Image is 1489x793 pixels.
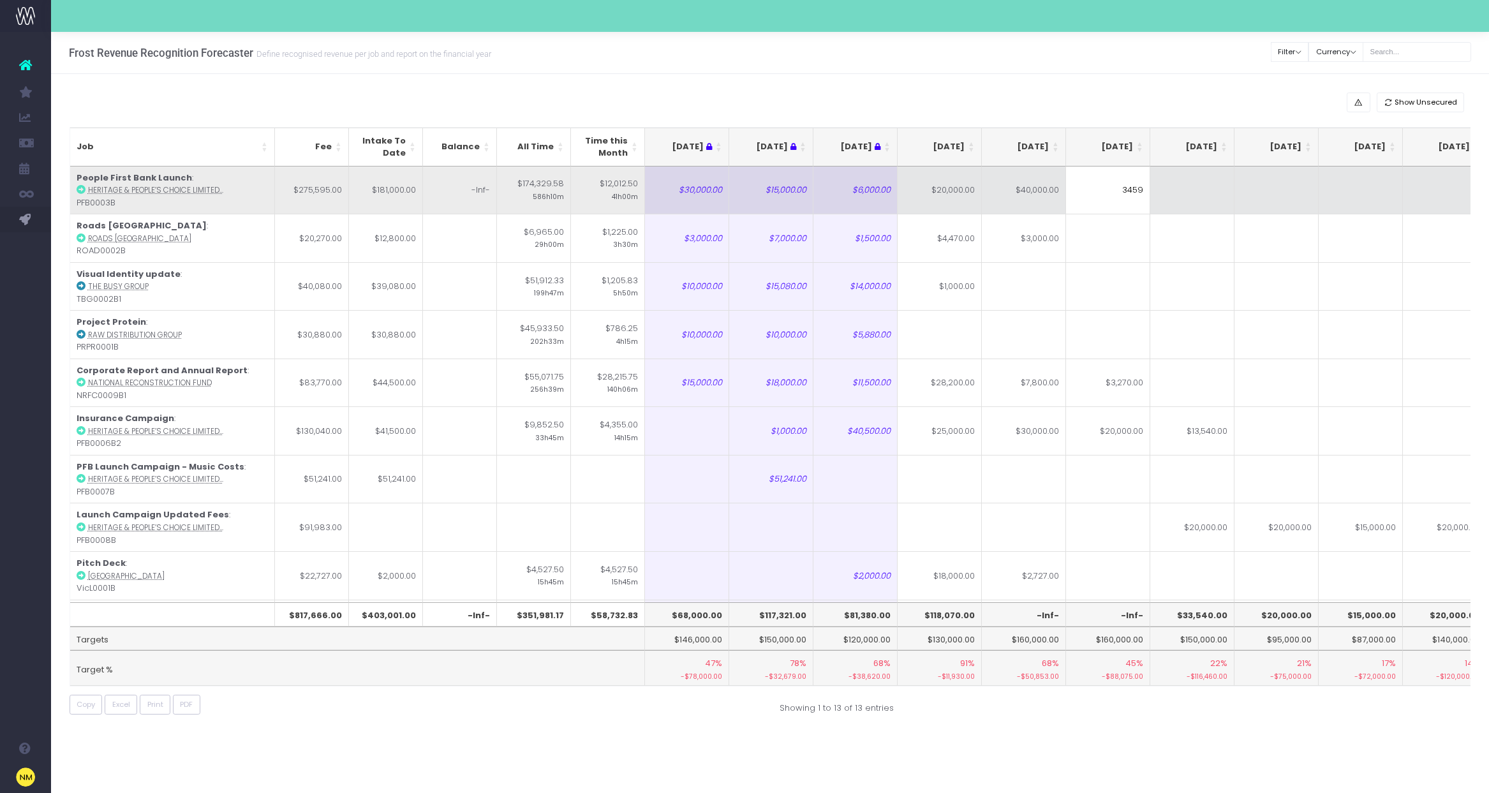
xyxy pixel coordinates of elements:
button: Currency [1308,42,1363,62]
td: $150,000.00 [1150,626,1234,651]
small: Define recognised revenue per job and report on the financial year [253,47,491,59]
td: $12,800.00 [349,214,423,262]
td: $18,000.00 [898,551,982,600]
td: -Inf- [423,167,497,214]
td: : VicL0001B [70,551,275,600]
small: -$75,000.00 [1241,670,1312,682]
td: $15,000.00 [1319,503,1403,551]
small: -$38,620.00 [820,670,891,682]
small: 33h45m [535,431,564,443]
td: $15,000.00 [898,600,982,660]
td: $9,852.50 [497,406,571,455]
strong: PFB Launch Campaign - Music Costs [77,461,244,473]
td: $2,727.00 [982,551,1066,600]
td: $15,000.00 [645,359,729,407]
td: $140,000.00 [1403,626,1487,651]
td: : PFB0006B2 [70,406,275,455]
abbr: Heritage & People’s Choice Limited [88,426,223,436]
small: -$78,000.00 [651,670,722,682]
td: $1,205.83 [571,262,645,311]
td: $30,880.00 [275,310,349,359]
td: $13,540.00 [1150,406,1234,455]
td: $120,000.00 [813,626,898,651]
td: $15,080.00 [729,262,813,311]
td: $5,005.00 [497,600,571,660]
td: $146,000.00 [645,626,729,651]
th: $20,000.00 [1234,602,1319,626]
td: $30,000.00 [982,406,1066,455]
td: $40,080.00 [275,262,349,311]
th: $81,380.00 [813,602,898,626]
small: 41h00m [612,190,638,202]
td: $3,000.00 [982,214,1066,262]
td: $55,071.75 [497,359,571,407]
th: Nov 25: activate to sort column ascending [1150,128,1234,167]
small: 4h15m [616,335,638,346]
td: $5,880.00 [813,310,898,359]
th: $15,000.00 [1319,602,1403,626]
td: $30,000.00 [645,167,729,214]
td: $15,000.00 [729,167,813,214]
td: : PFB0003B [70,167,275,214]
span: 78% [790,657,806,670]
td: $1,225.00 [571,214,645,262]
td: $10,000.00 [645,310,729,359]
abbr: Roads Australia [88,233,191,244]
td: $30,000.00 [982,600,1066,660]
small: 15h45m [538,575,564,587]
button: Print [140,695,170,715]
td: $44,500.00 [349,359,423,407]
td: $4,355.00 [571,406,645,455]
th: $817,666.00 [275,602,349,626]
td: $19,060.00 [1066,600,1150,660]
td: : NRFC0009B1 [70,359,275,407]
td: $150,000.00 [729,626,813,651]
div: Showing 1 to 13 of 13 entries [780,695,894,715]
th: Aug 25: activate to sort column ascending [898,128,982,167]
th: Feb 26: activate to sort column ascending [1403,128,1487,167]
small: -$72,000.00 [1325,670,1396,682]
abbr: Heritage & People’s Choice Limited [88,474,223,484]
button: Show Unsecured [1377,93,1465,112]
td: $28,215.75 [571,359,645,407]
th: Oct 25: activate to sort column ascending [1066,128,1150,167]
td: $39,080.00 [349,262,423,311]
td: $51,241.00 [729,455,813,503]
th: $117,321.00 [729,602,813,626]
td: $5,005.00 [571,600,645,660]
small: 256h39m [530,383,564,394]
th: -Inf- [982,602,1066,626]
td: $6,000.00 [813,167,898,214]
td: $28,200.00 [898,359,982,407]
td: $51,912.33 [497,262,571,311]
th: Fee: activate to sort column ascending [275,128,349,167]
td: $41,500.00 [349,406,423,455]
td: $87,000.00 [1319,626,1403,651]
small: -$120,000.00 [1409,670,1480,682]
td: $18,000.00 [729,359,813,407]
abbr: The Busy Group [88,281,149,292]
th: Jul 25 : activate to sort column ascending [813,128,898,167]
td: $3,000.00 [645,214,729,262]
th: Time this Month: activate to sort column ascending [571,128,645,167]
td: $1,000.00 [729,406,813,455]
small: 5h50m [613,286,638,298]
td: $95,000.00 [1234,626,1319,651]
strong: Corporate Report and Annual Report [77,364,248,376]
th: $33,540.00 [1150,602,1234,626]
td: $2,000.00 [813,551,898,600]
button: Excel [105,695,137,715]
td: $14,000.00 [813,262,898,311]
td: $160,000.00 [982,626,1066,651]
abbr: Heritage & People’s Choice Limited [88,185,223,195]
td: $1,500.00 [813,214,898,262]
th: $68,000.00 [645,602,729,626]
th: All Time: activate to sort column ascending [497,128,571,167]
td: $40,000.00 [982,167,1066,214]
td: : ROAD0002B [70,214,275,262]
td: $1,000.00 [898,262,982,311]
strong: People First Bank Launch [77,172,192,184]
th: Intake To Date: activate to sort column ascending [349,128,423,167]
td: $51,241.00 [349,455,423,503]
span: 17% [1382,657,1396,670]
